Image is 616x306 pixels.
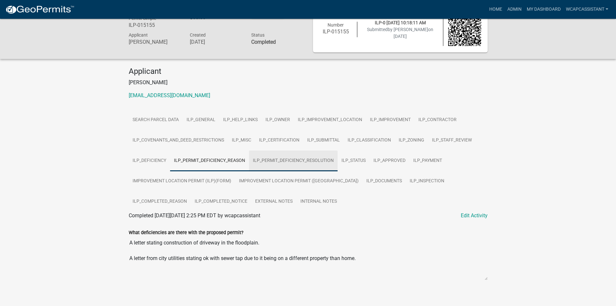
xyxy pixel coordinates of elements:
a: ILP_CLASSIFICATION [344,130,395,151]
a: ILP_COMPLETED_REASON [129,191,191,212]
span: Applicant [129,32,148,38]
strong: Completed [251,39,276,45]
label: What deficiencies are there with the proposed permit? [129,231,243,235]
img: QR code [448,13,481,46]
a: ILP_PAYMENT [409,151,446,171]
a: [EMAIL_ADDRESS][DOMAIN_NAME] [129,92,210,98]
span: by [PERSON_NAME] [388,27,428,32]
a: Home [487,3,505,16]
a: ILP_COMPLETED_NOTICE [191,191,251,212]
textarea: A letter stating construction of driveway in the floodplain. A letter from city utilities stating... [129,236,488,280]
span: ILP-0 [DATE] 10:18:11 AM [375,20,426,25]
a: My Dashboard [524,3,563,16]
a: Improvement Location Permit ([GEOGRAPHIC_DATA]) [235,171,362,192]
a: Improvement Location Permit (ILP)(Form) [129,171,235,192]
a: ILP_APPROVED [370,151,409,171]
span: Status [251,32,265,38]
a: Search Parcel Data [129,110,183,130]
span: Submitted on [DATE] [367,27,433,39]
a: ILP_INSPECTION [406,171,448,192]
a: ILP_IMPROVEMENT_LOCATION [294,110,366,130]
a: Internal Notes [297,191,341,212]
h6: ILP-015155 [129,22,180,28]
a: ILP_PERMIT_DEFICIENCY_RESOLUTION [249,151,338,171]
h4: Applicant [129,67,488,76]
a: ILP_PERMIT_DEFICIENCY_REASON [170,151,249,171]
p: [PERSON_NAME] [129,79,488,86]
a: ILP_SUBMITTAL [303,130,344,151]
h6: ILP-015155 [319,28,352,35]
a: Edit Activity [461,212,488,220]
a: ILP_DOCUMENTS [362,171,406,192]
a: wcapcassistant [563,3,611,16]
a: Admin [505,3,524,16]
a: ILP_ZONING [395,130,428,151]
a: ILP_GENERAL [183,110,219,130]
span: Completed [DATE][DATE] 2:25 PM EDT by wcapcassistant [129,212,260,219]
a: ILP_MISC [228,130,255,151]
a: ILP_STATUS [338,151,370,171]
a: ILP_CONTRACTOR [415,110,460,130]
h6: [PERSON_NAME] [129,39,180,45]
a: ILP_COVENANTS_AND_DEED_RESTRICTIONS [129,130,228,151]
a: ILP_OWNER [262,110,294,130]
h6: [DATE] [190,39,242,45]
a: ILP_DEFICIENCY [129,151,170,171]
a: ILP_HELP_LINKS [219,110,262,130]
a: External Notes [251,191,297,212]
a: ILP_CERTIFICATION [255,130,303,151]
span: Number [328,22,344,28]
span: Created [190,32,206,38]
a: ILP_STAFF_REVIEW [428,130,476,151]
a: ILP_IMPROVEMENT [366,110,415,130]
